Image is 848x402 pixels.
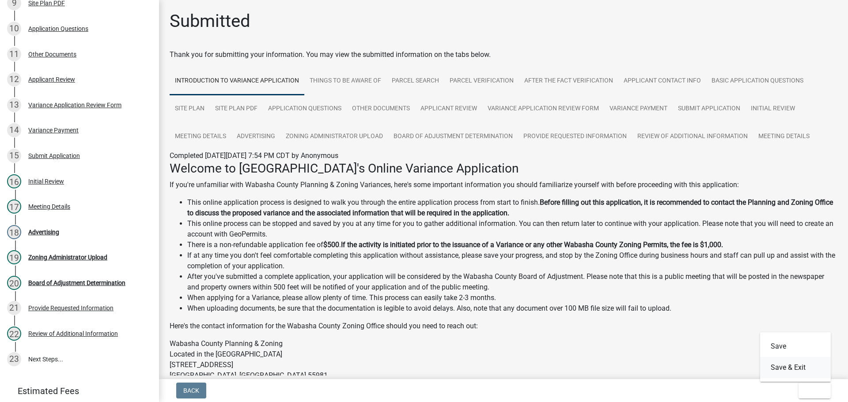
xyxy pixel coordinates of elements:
a: Introduction to Variance Application [170,67,304,95]
a: Applicant Review [415,95,482,123]
p: Here's the contact information for the Wabasha County Zoning Office should you need to reach out: [170,321,837,331]
div: 11 [7,47,21,61]
div: 15 [7,149,21,163]
span: Back [183,387,199,394]
div: Advertising [28,229,59,235]
a: Meeting Details [753,123,815,151]
a: Application Questions [263,95,347,123]
li: There is a non-refundable application fee of . [187,240,837,250]
li: When uploading documents, be sure that the documentation is legible to avoid delays. Also, note t... [187,303,837,314]
div: Submit Application [28,153,80,159]
span: Exit [806,387,818,394]
div: Meeting Details [28,203,70,210]
a: Board of Adjustment Determination [388,123,518,151]
li: If at any time you don't feel comfortable completing this application without assistance, please ... [187,250,837,271]
div: 20 [7,276,21,290]
a: Estimated Fees [7,382,145,400]
button: Back [176,383,206,398]
div: Review of Additional Information [28,331,118,337]
div: Variance Application Review Form [28,102,121,108]
a: Review of Additional Information [632,123,753,151]
a: After the Fact Verification [519,67,618,95]
a: Submit Application [673,95,746,123]
span: Completed [DATE][DATE] 7:54 PM CDT by Anonymous [170,151,338,160]
h1: Submitted [170,11,250,32]
a: Things to Be Aware Of [304,67,386,95]
div: Variance Payment [28,127,79,133]
div: 13 [7,98,21,112]
div: 17 [7,199,21,214]
div: Board of Adjustment Determination [28,280,125,286]
a: Basic Application Questions [706,67,809,95]
a: Initial Review [746,95,800,123]
div: Application Questions [28,26,88,32]
div: 16 [7,174,21,188]
strong: If the activity is initiated prior to the issuance of a Variance or any other Wabasha County Zoni... [341,240,723,249]
div: Zoning Administrator Upload [28,254,107,260]
a: Other Documents [347,95,415,123]
div: 19 [7,250,21,264]
a: Site Plan [170,95,210,123]
strong: Before filling out this application, it is recommended to contact the Planning and Zoning Office ... [187,198,833,217]
button: Save & Exit [760,357,831,378]
a: Provide Requested Information [518,123,632,151]
div: 23 [7,352,21,366]
a: Advertising [231,123,280,151]
li: When applying for a Variance, please allow plenty of time. This process can easily take 2-3 months. [187,293,837,303]
a: Zoning Administrator Upload [280,123,388,151]
strong: $500 [323,240,339,249]
div: 21 [7,301,21,315]
div: Applicant Review [28,76,75,83]
div: Other Documents [28,51,76,57]
div: Initial Review [28,178,64,184]
a: Parcel Verification [444,67,519,95]
a: Parcel search [386,67,444,95]
button: Save [760,336,831,357]
div: Thank you for submitting your information. You may view the submitted information on the tabs below. [170,49,837,60]
div: Exit [760,332,831,382]
a: Site Plan PDF [210,95,263,123]
div: Provide Requested Information [28,305,114,311]
a: Applicant Contact Info [618,67,706,95]
li: This online process can be stopped and saved by you at any time for you to gather additional info... [187,218,837,240]
div: 22 [7,327,21,341]
a: Meeting Details [170,123,231,151]
div: 10 [7,22,21,36]
div: 14 [7,123,21,137]
li: This online application process is designed to walk you through the entire application process fr... [187,197,837,218]
div: 18 [7,225,21,239]
a: Variance Application Review Form [482,95,604,123]
h3: Welcome to [GEOGRAPHIC_DATA]'s Online Variance Application [170,161,837,176]
p: If you're unfamiliar with Wabasha County Planning & Zoning Variances, here's some important infor... [170,180,837,190]
button: Exit [799,383,831,398]
a: Variance Payment [604,95,673,123]
div: 12 [7,72,21,86]
li: After you've submitted a complete application, your application will be considered by the Wabasha... [187,271,837,293]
